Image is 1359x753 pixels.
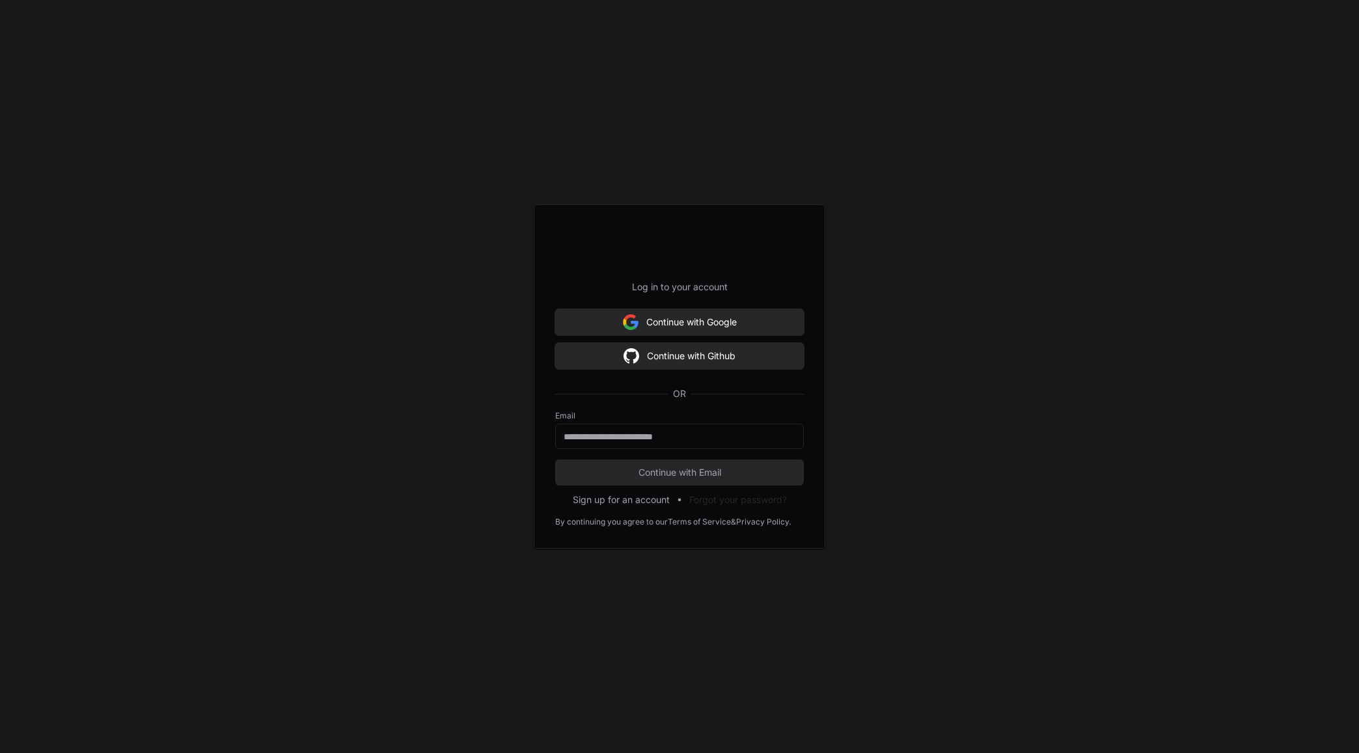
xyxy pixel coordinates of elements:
div: By continuing you agree to our [555,517,668,527]
a: Privacy Policy. [736,517,791,527]
span: OR [668,387,691,400]
button: Continue with Google [555,309,804,335]
a: Terms of Service [668,517,731,527]
button: Forgot your password? [689,493,787,506]
img: Sign in with google [623,309,638,335]
button: Sign up for an account [573,493,670,506]
div: & [731,517,736,527]
label: Email [555,411,804,421]
img: Sign in with google [624,343,639,369]
span: Continue with Email [555,466,804,479]
button: Continue with Email [555,459,804,486]
button: Continue with Github [555,343,804,369]
p: Log in to your account [555,281,804,294]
